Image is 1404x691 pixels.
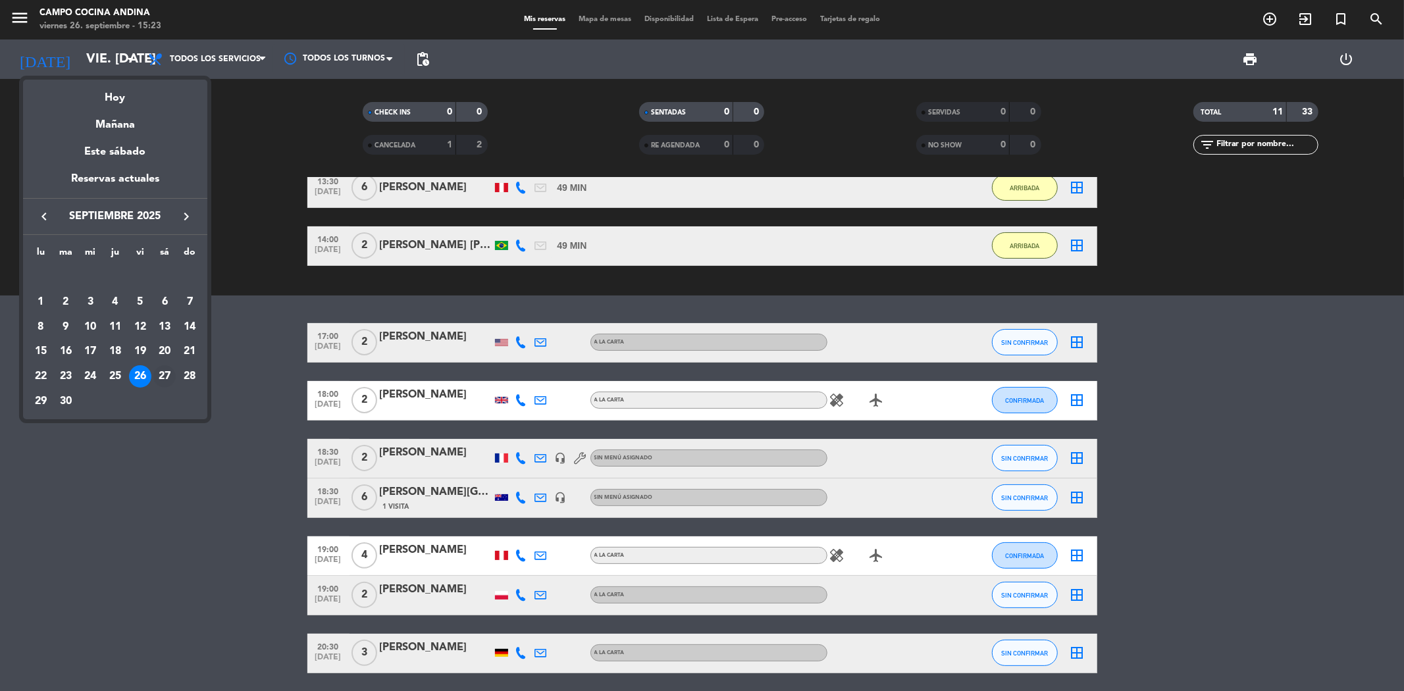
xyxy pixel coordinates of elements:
th: sábado [153,245,178,265]
td: 11 de septiembre de 2025 [103,315,128,340]
td: 3 de septiembre de 2025 [78,290,103,315]
div: Hoy [23,80,207,107]
td: 4 de septiembre de 2025 [103,290,128,315]
div: 24 [79,365,101,388]
div: 16 [55,340,77,363]
div: 7 [178,291,201,313]
div: 4 [104,291,126,313]
div: 3 [79,291,101,313]
div: 17 [79,340,101,363]
i: keyboard_arrow_right [178,209,194,224]
div: 29 [30,390,52,413]
div: 26 [129,365,151,388]
td: 19 de septiembre de 2025 [128,340,153,365]
td: 1 de septiembre de 2025 [28,290,53,315]
td: 21 de septiembre de 2025 [177,340,202,365]
th: lunes [28,245,53,265]
div: 8 [30,316,52,338]
th: domingo [177,245,202,265]
td: 7 de septiembre de 2025 [177,290,202,315]
td: 28 de septiembre de 2025 [177,364,202,389]
td: 23 de septiembre de 2025 [53,364,78,389]
th: jueves [103,245,128,265]
div: 5 [129,291,151,313]
th: martes [53,245,78,265]
td: 24 de septiembre de 2025 [78,364,103,389]
div: 13 [153,316,176,338]
span: septiembre 2025 [56,208,174,225]
td: 5 de septiembre de 2025 [128,290,153,315]
td: 22 de septiembre de 2025 [28,364,53,389]
td: 18 de septiembre de 2025 [103,340,128,365]
td: 17 de septiembre de 2025 [78,340,103,365]
td: 8 de septiembre de 2025 [28,315,53,340]
div: 21 [178,340,201,363]
div: 2 [55,291,77,313]
div: 15 [30,340,52,363]
td: 26 de septiembre de 2025 [128,364,153,389]
button: keyboard_arrow_right [174,208,198,225]
td: 6 de septiembre de 2025 [153,290,178,315]
td: 15 de septiembre de 2025 [28,340,53,365]
td: 30 de septiembre de 2025 [53,389,78,414]
div: 9 [55,316,77,338]
div: 19 [129,340,151,363]
td: 16 de septiembre de 2025 [53,340,78,365]
td: 2 de septiembre de 2025 [53,290,78,315]
div: 20 [153,340,176,363]
td: 27 de septiembre de 2025 [153,364,178,389]
div: 14 [178,316,201,338]
td: 14 de septiembre de 2025 [177,315,202,340]
button: keyboard_arrow_left [32,208,56,225]
div: Reservas actuales [23,170,207,197]
div: 23 [55,365,77,388]
td: 29 de septiembre de 2025 [28,389,53,414]
div: Este sábado [23,134,207,170]
div: Mañana [23,107,207,134]
div: 27 [153,365,176,388]
div: 6 [153,291,176,313]
div: 25 [104,365,126,388]
div: 11 [104,316,126,338]
td: 10 de septiembre de 2025 [78,315,103,340]
td: 25 de septiembre de 2025 [103,364,128,389]
div: 12 [129,316,151,338]
td: 9 de septiembre de 2025 [53,315,78,340]
div: 1 [30,291,52,313]
div: 10 [79,316,101,338]
td: 13 de septiembre de 2025 [153,315,178,340]
td: 20 de septiembre de 2025 [153,340,178,365]
th: miércoles [78,245,103,265]
div: 28 [178,365,201,388]
div: 18 [104,340,126,363]
i: keyboard_arrow_left [36,209,52,224]
td: SEP. [28,265,202,290]
td: 12 de septiembre de 2025 [128,315,153,340]
div: 22 [30,365,52,388]
div: 30 [55,390,77,413]
th: viernes [128,245,153,265]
